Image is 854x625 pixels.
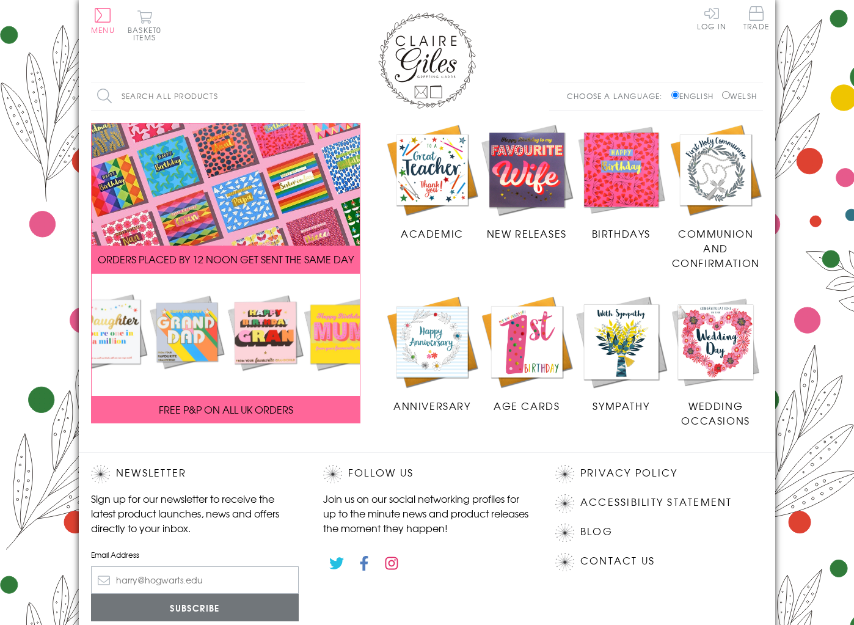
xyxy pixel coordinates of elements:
[722,90,757,101] label: Welsh
[494,398,560,413] span: Age Cards
[378,12,476,109] img: Claire Giles Greetings Cards
[323,491,531,535] p: Join us on our social networking profiles for up to the minute news and product releases the mome...
[567,90,669,101] p: Choose a language:
[668,123,763,271] a: Communion and Confirmation
[133,24,161,43] span: 0 items
[672,226,760,270] span: Communion and Confirmation
[487,226,567,241] span: New Releases
[91,82,305,110] input: Search all products
[668,294,763,428] a: Wedding Occasions
[580,524,613,540] a: Blog
[91,465,299,483] h2: Newsletter
[480,294,574,413] a: Age Cards
[91,594,299,621] input: Subscribe
[574,294,669,413] a: Sympathy
[681,398,750,428] span: Wedding Occasions
[159,402,293,417] span: FREE P&P ON ALL UK ORDERS
[91,549,299,560] label: Email Address
[580,465,677,481] a: Privacy Policy
[671,91,679,99] input: English
[91,491,299,535] p: Sign up for our newsletter to receive the latest product launches, news and offers directly to yo...
[393,398,471,413] span: Anniversary
[743,6,769,30] span: Trade
[385,294,480,413] a: Anniversary
[574,123,669,241] a: Birthdays
[593,398,649,413] span: Sympathy
[91,8,115,34] button: Menu
[323,465,531,483] h2: Follow Us
[91,24,115,35] span: Menu
[401,226,464,241] span: Academic
[671,90,720,101] label: English
[743,6,769,32] a: Trade
[480,123,574,241] a: New Releases
[98,252,354,266] span: ORDERS PLACED BY 12 NOON GET SENT THE SAME DAY
[91,566,299,594] input: harry@hogwarts.edu
[128,10,161,41] button: Basket0 items
[580,553,655,569] a: Contact Us
[580,494,732,511] a: Accessibility Statement
[697,6,726,30] a: Log In
[592,226,651,241] span: Birthdays
[385,123,480,241] a: Academic
[293,82,305,110] input: Search
[722,91,730,99] input: Welsh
